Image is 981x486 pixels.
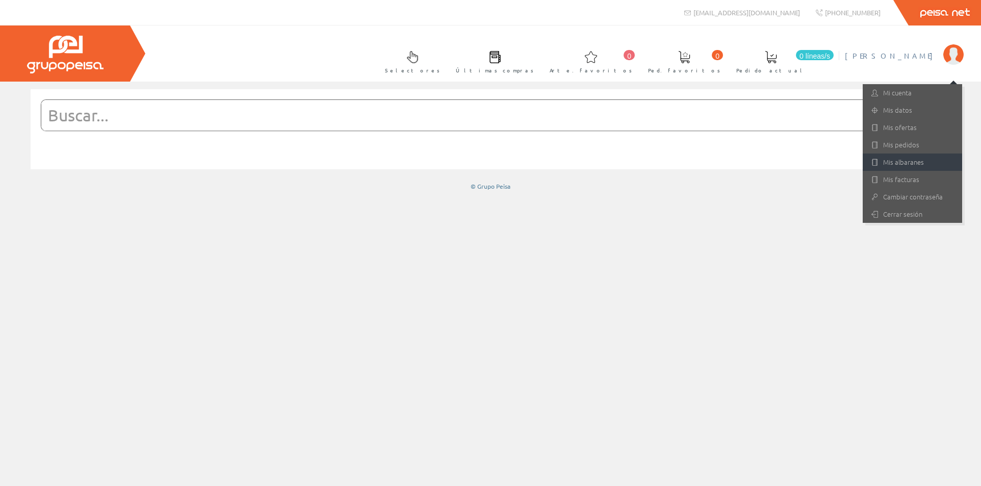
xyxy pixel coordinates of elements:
[736,66,806,74] font: Pedido actual
[27,36,104,73] img: Grupo Peisa
[883,157,924,167] font: Mis albaranes
[883,209,922,219] font: Cerrar sesión
[715,52,719,60] font: 0
[550,66,632,74] font: Arte. favoritos
[883,122,917,132] font: Mis ofertas
[648,66,720,74] font: Ped. favoritos
[863,84,962,101] a: Mi cuenta
[799,52,830,60] font: 0 líneas/s
[883,140,919,149] font: Mis pedidos
[883,88,912,97] font: Mi cuenta
[883,174,919,184] font: Mis facturas
[883,105,912,115] font: Mis datos
[693,8,800,17] font: [EMAIL_ADDRESS][DOMAIN_NAME]
[825,8,881,17] font: [PHONE_NUMBER]
[845,51,938,60] font: [PERSON_NAME]
[471,182,510,190] font: © Grupo Peisa
[863,188,962,206] a: Cambiar contraseña
[627,52,631,60] font: 0
[883,192,943,201] font: Cambiar contraseña
[41,100,915,131] input: Buscar...
[863,171,962,188] a: Mis facturas
[456,66,534,74] font: Últimas compras
[446,42,539,80] a: Últimas compras
[863,136,962,154] a: Mis pedidos
[375,42,445,80] a: Selectores
[863,119,962,136] a: Mis ofertas
[385,66,440,74] font: Selectores
[845,42,964,52] a: [PERSON_NAME]
[863,101,962,119] a: Mis datos
[863,154,962,171] a: Mis albaranes
[863,206,962,223] a: Cerrar sesión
